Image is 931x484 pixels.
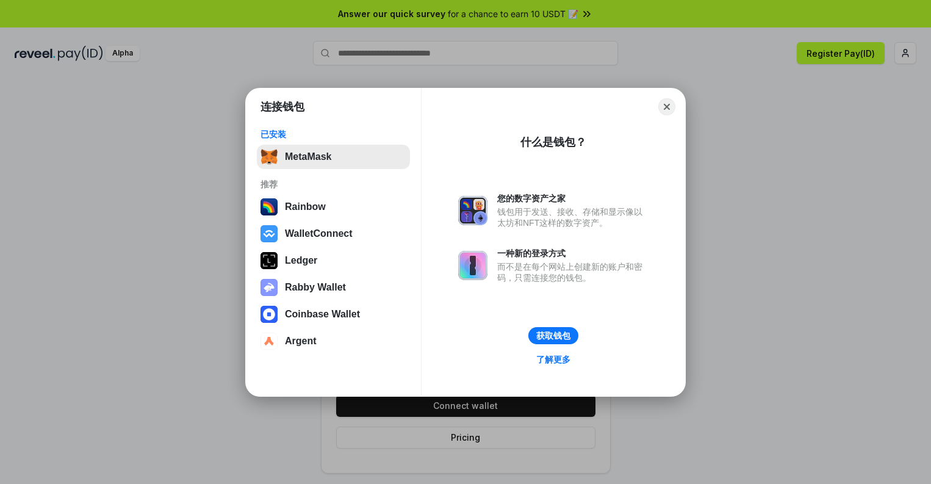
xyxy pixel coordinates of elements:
a: 了解更多 [529,352,578,367]
div: Argent [285,336,317,347]
div: Coinbase Wallet [285,309,360,320]
div: 推荐 [261,179,406,190]
img: svg+xml,%3Csvg%20xmlns%3D%22http%3A%2F%2Fwww.w3.org%2F2000%2Fsvg%22%20fill%3D%22none%22%20viewBox... [458,196,487,225]
div: 获取钱包 [536,330,570,341]
button: WalletConnect [257,222,410,246]
div: MetaMask [285,151,331,162]
img: svg+xml,%3Csvg%20xmlns%3D%22http%3A%2F%2Fwww.w3.org%2F2000%2Fsvg%22%20fill%3D%22none%22%20viewBox... [458,251,487,280]
h1: 连接钱包 [261,99,304,114]
div: 而不是在每个网站上创建新的账户和密码，只需连接您的钱包。 [497,261,649,283]
button: Coinbase Wallet [257,302,410,327]
button: Rabby Wallet [257,275,410,300]
div: 您的数字资产之家 [497,193,649,204]
img: svg+xml,%3Csvg%20xmlns%3D%22http%3A%2F%2Fwww.w3.org%2F2000%2Fsvg%22%20width%3D%2228%22%20height%3... [261,252,278,269]
button: Ledger [257,248,410,273]
div: 一种新的登录方式 [497,248,649,259]
div: 什么是钱包？ [520,135,586,150]
button: Argent [257,329,410,353]
img: svg+xml,%3Csvg%20width%3D%2228%22%20height%3D%2228%22%20viewBox%3D%220%200%2028%2028%22%20fill%3D... [261,333,278,350]
button: Rainbow [257,195,410,219]
img: svg+xml,%3Csvg%20xmlns%3D%22http%3A%2F%2Fwww.w3.org%2F2000%2Fsvg%22%20fill%3D%22none%22%20viewBox... [261,279,278,296]
img: svg+xml,%3Csvg%20width%3D%22120%22%20height%3D%22120%22%20viewBox%3D%220%200%20120%20120%22%20fil... [261,198,278,215]
div: Rabby Wallet [285,282,346,293]
button: MetaMask [257,145,410,169]
div: Rainbow [285,201,326,212]
img: svg+xml,%3Csvg%20fill%3D%22none%22%20height%3D%2233%22%20viewBox%3D%220%200%2035%2033%22%20width%... [261,148,278,165]
div: 钱包用于发送、接收、存储和显示像以太坊和NFT这样的数字资产。 [497,206,649,228]
div: WalletConnect [285,228,353,239]
div: 了解更多 [536,354,570,365]
div: 已安装 [261,129,406,140]
button: Close [658,98,675,115]
img: svg+xml,%3Csvg%20width%3D%2228%22%20height%3D%2228%22%20viewBox%3D%220%200%2028%2028%22%20fill%3D... [261,306,278,323]
div: Ledger [285,255,317,266]
button: 获取钱包 [528,327,578,344]
img: svg+xml,%3Csvg%20width%3D%2228%22%20height%3D%2228%22%20viewBox%3D%220%200%2028%2028%22%20fill%3D... [261,225,278,242]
